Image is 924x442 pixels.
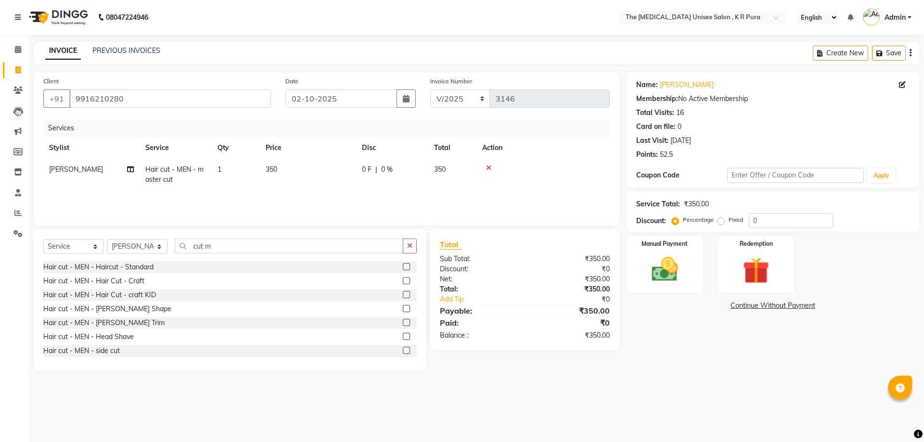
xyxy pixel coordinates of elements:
label: Date [285,77,298,86]
button: +91 [43,89,70,108]
span: Admin [885,13,906,23]
div: ₹350.00 [525,305,616,316]
label: Fixed [729,215,743,224]
a: Continue Without Payment [629,301,917,311]
span: 350 [266,165,277,174]
a: [PERSON_NAME] [660,80,714,90]
div: Service Total: [636,199,680,209]
th: Price [260,137,356,159]
span: 1 [218,165,221,174]
div: Hair cut - MEN - Hair Cut - Craft [43,276,144,286]
div: ₹350.00 [684,199,709,209]
div: Payable: [433,305,525,316]
div: Total Visits: [636,108,674,118]
div: No Active Membership [636,94,910,104]
th: Disc [356,137,428,159]
div: Hair cut - MEN - side cut [43,346,120,356]
div: Sub Total: [433,254,525,264]
div: ₹0 [525,317,616,328]
div: ₹350.00 [525,330,616,341]
div: Membership: [636,94,678,104]
button: Create New [813,46,868,61]
label: Redemption [740,240,773,248]
a: Add Tip [433,294,540,304]
label: Client [43,77,59,86]
div: Points: [636,150,658,160]
label: Percentage [683,215,714,224]
div: Total: [433,284,525,294]
div: Name: [636,80,658,90]
a: INVOICE [45,42,81,60]
th: Action [476,137,610,159]
span: Hair cut - MEN - master cut [145,165,204,184]
div: Discount: [636,216,666,226]
div: 16 [676,108,684,118]
div: ₹350.00 [525,254,616,264]
label: Manual Payment [642,240,688,248]
b: 08047224946 [106,4,148,31]
th: Service [140,137,212,159]
input: Search by Name/Mobile/Email/Code [69,89,271,108]
span: 350 [434,165,446,174]
span: 0 % [381,164,393,175]
label: Invoice Number [430,77,472,86]
button: Save [872,46,906,61]
th: Total [428,137,476,159]
div: Hair cut - MEN - Head Shave [43,332,134,342]
span: [PERSON_NAME] [49,165,103,174]
button: Apply [868,168,895,183]
div: Hair cut - MEN - Hair Cut - craft KID [43,290,156,300]
img: _cash.svg [643,254,687,285]
div: ₹350.00 [525,274,616,284]
th: Qty [212,137,260,159]
div: Hair cut - MEN - [PERSON_NAME] Trim [43,318,165,328]
div: Services [44,119,617,137]
div: Hair cut - MEN - Haircut - Standard [43,262,154,272]
span: Total [440,240,462,250]
div: Coupon Code [636,170,727,180]
a: PREVIOUS INVOICES [92,46,160,55]
span: | [375,164,377,175]
th: Stylist [43,137,140,159]
div: Balance : [433,330,525,341]
div: 52.5 [660,150,673,160]
div: Hair cut - MEN - [PERSON_NAME] Shape [43,304,171,314]
div: Discount: [433,264,525,274]
div: Card on file: [636,122,676,132]
div: Net: [433,274,525,284]
span: 0 F [362,164,372,175]
div: ₹350.00 [525,284,616,294]
input: Enter Offer / Coupon Code [727,168,864,183]
div: [DATE] [670,136,691,146]
iframe: chat widget [884,404,914,432]
div: Paid: [433,317,525,328]
img: _gift.svg [734,254,778,287]
img: Admin [863,9,880,25]
div: ₹0 [525,264,616,274]
img: logo [25,4,90,31]
input: Search or Scan [175,239,403,253]
div: ₹0 [540,294,616,304]
div: 0 [678,122,681,132]
div: Last Visit: [636,136,668,146]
